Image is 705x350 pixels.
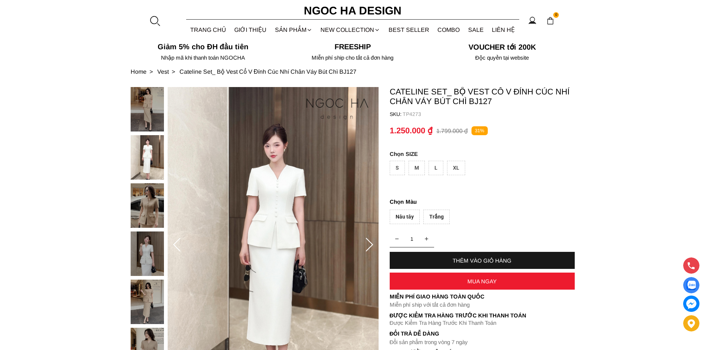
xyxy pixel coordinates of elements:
img: Cateline Set_ Bộ Vest Cổ V Đính Cúc Nhí Chân Váy Bút Chì BJ127_mini_2 [131,183,164,228]
a: Ngoc Ha Design [297,2,408,20]
span: 0 [553,12,559,18]
p: 31% [471,126,488,136]
p: SIZE [390,151,575,157]
p: TP4273 [403,111,575,117]
div: THÊM VÀO GIỎ HÀNG [390,257,575,264]
a: LIÊN HỆ [488,20,519,40]
p: 1.799.000 ₫ [436,127,468,134]
h6: Độc quyền tại website [430,54,575,61]
img: Cateline Set_ Bộ Vest Cổ V Đính Cúc Nhí Chân Váy Bút Chì BJ127_mini_0 [131,87,164,131]
font: Nhập mã khi thanh toán NGOCHA [161,54,245,61]
div: Trắng [423,210,450,224]
font: Miễn phí giao hàng toàn quốc [390,293,484,300]
a: Display image [683,277,699,293]
a: TRANG CHỦ [186,20,231,40]
a: Link to Vest [157,69,179,75]
h6: MIễn phí ship cho tất cả đơn hàng [280,54,425,61]
a: GIỚI THIỆU [230,20,271,40]
img: Display image [686,281,696,290]
font: Miễn phí ship với tất cả đơn hàng [390,301,470,308]
img: Cateline Set_ Bộ Vest Cổ V Đính Cúc Nhí Chân Váy Bút Chì BJ127_mini_4 [131,280,164,324]
div: S [390,161,405,175]
input: Quantity input [390,231,434,246]
font: Đổi sản phẩm trong vòng 7 ngày [390,339,468,345]
h6: Đổi trả dễ dàng [390,330,575,337]
img: img-CART-ICON-ksit0nf1 [546,17,554,25]
p: Cateline Set_ Bộ Vest Cổ V Đính Cúc Nhí Chân Váy Bút Chì BJ127 [390,87,575,106]
div: Nâu tây [390,210,420,224]
a: SALE [464,20,488,40]
a: messenger [683,296,699,312]
font: Freeship [335,43,371,51]
a: BEST SELLER [385,20,434,40]
p: 1.250.000 ₫ [390,126,433,136]
span: > [147,69,156,75]
a: Link to Home [131,69,157,75]
div: SẢN PHẨM [271,20,317,40]
h5: VOUCHER tới 200K [430,43,575,51]
h6: SKU: [390,111,403,117]
p: Được Kiểm Tra Hàng Trước Khi Thanh Toán [390,320,575,326]
a: NEW COLLECTION [316,20,385,40]
div: MUA NGAY [390,278,575,284]
font: Giảm 5% cho ĐH đầu tiên [158,43,248,51]
div: L [429,161,443,175]
img: Cateline Set_ Bộ Vest Cổ V Đính Cúc Nhí Chân Váy Bút Chì BJ127_mini_3 [131,231,164,276]
img: Cateline Set_ Bộ Vest Cổ V Đính Cúc Nhí Chân Váy Bút Chì BJ127_mini_1 [131,135,164,180]
span: > [169,69,178,75]
div: XL [447,161,465,175]
a: Combo [433,20,464,40]
a: Link to Cateline Set_ Bộ Vest Cổ V Đính Cúc Nhí Chân Váy Bút Chì BJ127 [179,69,357,75]
p: Được Kiểm Tra Hàng Trước Khi Thanh Toán [390,312,575,319]
div: M [409,161,425,175]
p: Màu [390,197,575,206]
